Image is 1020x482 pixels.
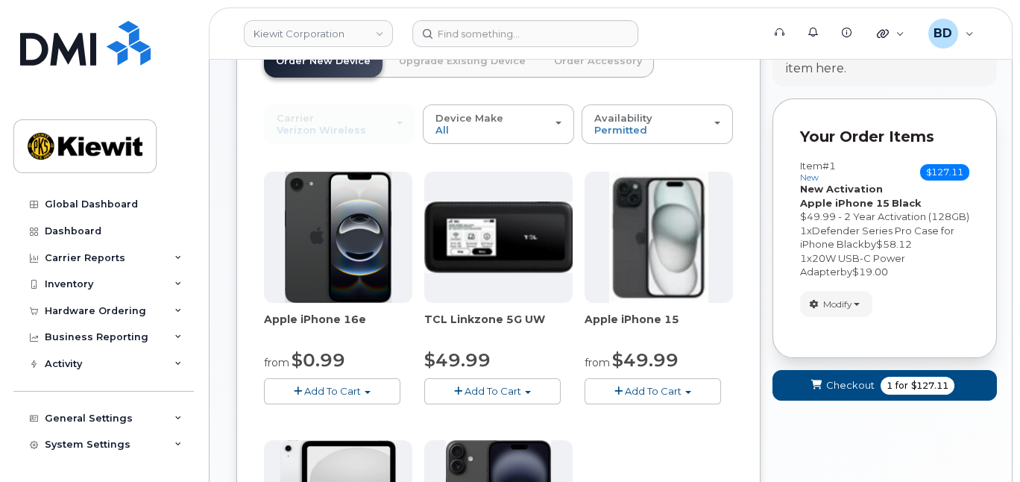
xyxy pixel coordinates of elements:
[800,172,819,183] small: new
[594,112,652,124] span: Availability
[435,112,503,124] span: Device Make
[800,252,905,278] span: 20W USB-C Power Adapter
[800,225,807,237] span: 1
[920,164,969,181] span: $127.11
[772,370,997,401] button: Checkout 1 for $127.11
[304,385,361,397] span: Add To Cart
[822,160,836,172] span: #1
[892,197,922,209] strong: Black
[800,291,872,317] button: Modify
[264,356,289,369] small: from
[465,385,521,397] span: Add To Cart
[244,20,393,47] a: Kiewit Corporation
[582,104,733,143] button: Availability Permitted
[866,19,915,48] div: Quicklinks
[292,349,345,371] span: $0.99
[424,312,573,342] div: TCL Linkzone 5G UW
[585,378,721,404] button: Add To Cart
[934,25,952,43] span: BD
[609,172,708,303] img: iphone15.jpg
[264,312,412,342] div: Apple iPhone 16e
[435,124,449,136] span: All
[800,126,969,148] p: Your Order Items
[911,379,948,392] span: $127.11
[918,19,984,48] div: Barbara Dye
[285,172,392,303] img: iphone16e.png
[826,378,875,392] span: Checkout
[424,201,573,273] img: linkzone5g.png
[852,266,888,278] span: $19.00
[876,238,912,250] span: $58.12
[800,225,954,251] span: Defender Series Pro Case for iPhone Black
[424,378,561,404] button: Add To Cart
[264,378,400,404] button: Add To Cart
[800,224,969,251] div: x by
[800,252,807,264] span: 1
[412,20,638,47] input: Find something...
[800,183,883,195] strong: New Activation
[264,45,382,78] a: Order New Device
[424,349,491,371] span: $49.99
[585,312,733,342] div: Apple iPhone 15
[800,160,836,182] h3: Item
[800,197,890,209] strong: Apple iPhone 15
[800,210,969,224] div: $49.99 - 2 Year Activation (128GB)
[387,45,538,78] a: Upgrade Existing Device
[892,379,911,392] span: for
[612,349,679,371] span: $49.99
[887,379,892,392] span: 1
[542,45,654,78] a: Order Accessory
[955,417,1009,471] iframe: Messenger Launcher
[585,356,610,369] small: from
[800,251,969,279] div: x by
[625,385,681,397] span: Add To Cart
[423,104,574,143] button: Device Make All
[823,298,852,311] span: Modify
[594,124,647,136] span: Permitted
